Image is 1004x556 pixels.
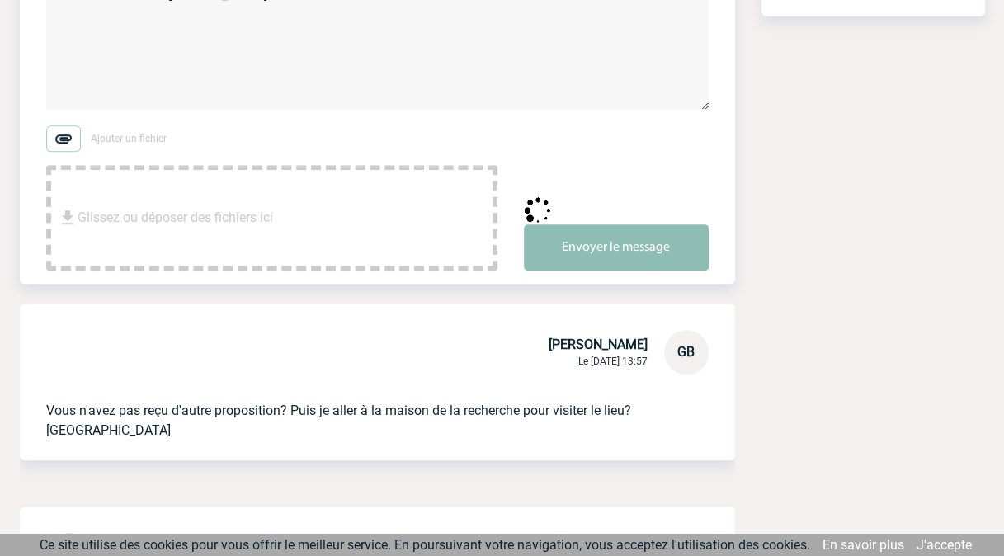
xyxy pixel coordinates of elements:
button: Envoyer le message [524,224,709,271]
a: En savoir plus [823,537,904,553]
span: Ce site utilise des cookies pour vous offrir le meilleur service. En poursuivant votre navigation... [40,537,810,553]
span: Le [DATE] 13:57 [578,356,648,367]
span: Ajouter un fichier [91,133,167,144]
p: Vous n'avez pas reçu d'autre proposition? Puis je aller à la maison de la recherche pour visiter ... [46,375,662,441]
img: file_download.svg [58,208,78,228]
span: GB [677,344,695,360]
span: Glissez ou déposer des fichiers ici [78,177,273,259]
span: [PERSON_NAME] [549,337,648,352]
a: J'accepte [917,537,972,553]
